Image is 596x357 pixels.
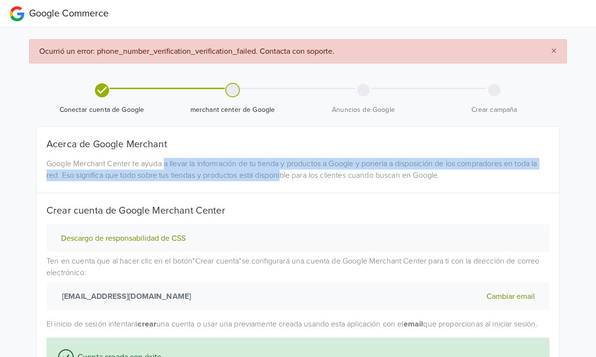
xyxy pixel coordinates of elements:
[541,40,566,63] button: Close
[39,158,557,181] div: Google Merchant Center te ayuda a llevar la información de tu tienda y productos a Google y poner...
[484,290,538,303] button: Cambiar email
[47,205,549,217] h5: Crear cuenta de Google Merchant Center
[47,318,549,330] p: El inicio de sesión intentará una cuenta o usar una previamente creada usando esta aplicación con...
[58,233,188,244] button: Descargo de responsabilidad de CSS
[404,319,423,329] strong: email
[47,255,549,310] p: Ten en cuenta que al hacer clic en el botón " Crear cuenta " se configurará una cuenta de Google ...
[29,8,109,19] span: Google Commerce
[433,105,556,115] span: Crear campaña
[47,139,549,150] h5: Acerca de Google Merchant
[551,44,557,58] span: ×
[58,291,191,302] strong: [EMAIL_ADDRESS][DOMAIN_NAME]
[138,319,157,329] strong: crear
[39,47,334,56] span: Ocurrió un error: phone_number_verification_verification_failed. Contacta con soporte.
[171,105,294,115] span: merchant center de Google
[40,105,163,115] span: Conectar cuenta de Google
[302,105,425,115] span: Anuncios de Google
